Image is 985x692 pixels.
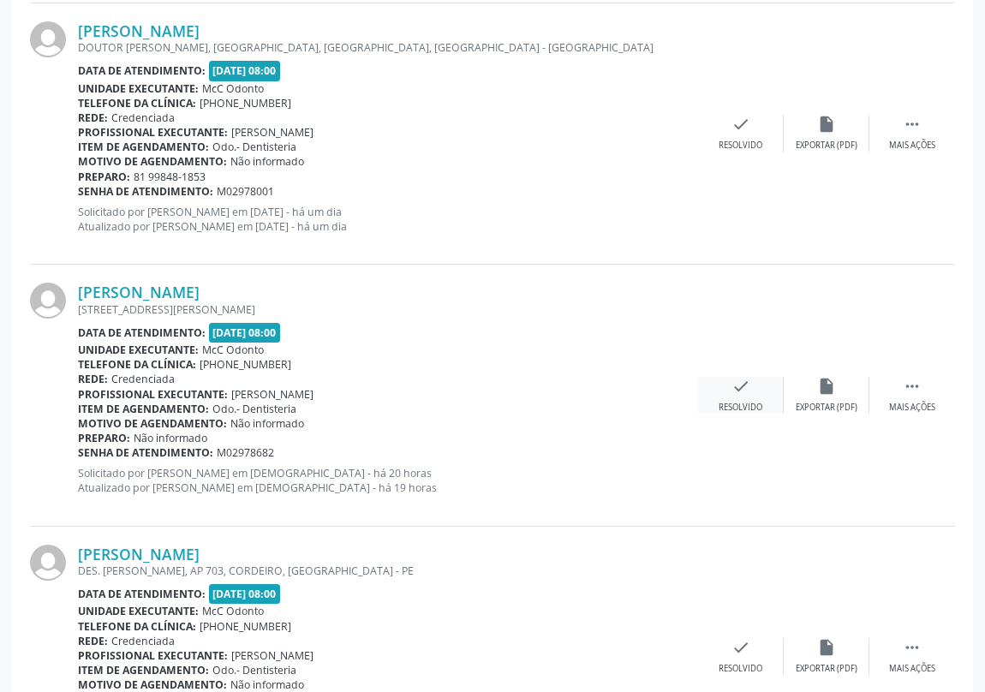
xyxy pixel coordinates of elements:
[719,140,762,152] div: Resolvido
[719,402,762,414] div: Resolvido
[78,587,206,601] b: Data de atendimento:
[78,325,206,340] b: Data de atendimento:
[903,638,922,657] i: 
[212,402,296,416] span: Odo.- Dentisteria
[78,154,227,169] b: Motivo de agendamento:
[78,648,228,663] b: Profissional executante:
[30,545,66,581] img: img
[209,323,281,343] span: [DATE] 08:00
[78,21,200,40] a: [PERSON_NAME]
[231,648,313,663] span: [PERSON_NAME]
[78,184,213,199] b: Senha de atendimento:
[200,96,291,110] span: [PHONE_NUMBER]
[817,377,836,396] i: insert_drive_file
[731,377,750,396] i: check
[78,302,698,317] div: [STREET_ADDRESS][PERSON_NAME]
[731,638,750,657] i: check
[78,677,227,692] b: Motivo de agendamento:
[889,663,935,675] div: Mais ações
[134,170,206,184] span: 81 99848-1853
[78,170,130,184] b: Preparo:
[78,343,199,357] b: Unidade executante:
[78,110,108,125] b: Rede:
[212,663,296,677] span: Odo.- Dentisteria
[231,387,313,402] span: [PERSON_NAME]
[78,205,698,234] p: Solicitado por [PERSON_NAME] em [DATE] - há um dia Atualizado por [PERSON_NAME] em [DATE] - há um...
[796,402,857,414] div: Exportar (PDF)
[78,466,698,495] p: Solicitado por [PERSON_NAME] em [DEMOGRAPHIC_DATA] - há 20 horas Atualizado por [PERSON_NAME] em ...
[78,387,228,402] b: Profissional executante:
[78,372,108,386] b: Rede:
[230,154,304,169] span: Não informado
[78,63,206,78] b: Data de atendimento:
[78,564,698,578] div: DES. [PERSON_NAME], AP 703, CORDEIRO, [GEOGRAPHIC_DATA] - PE
[78,431,130,445] b: Preparo:
[202,604,264,618] span: McC Odonto
[200,357,291,372] span: [PHONE_NUMBER]
[817,638,836,657] i: insert_drive_file
[719,663,762,675] div: Resolvido
[202,81,264,96] span: McC Odonto
[78,545,200,564] a: [PERSON_NAME]
[30,21,66,57] img: img
[796,140,857,152] div: Exportar (PDF)
[230,416,304,431] span: Não informado
[209,61,281,81] span: [DATE] 08:00
[78,619,196,634] b: Telefone da clínica:
[78,283,200,301] a: [PERSON_NAME]
[78,634,108,648] b: Rede:
[903,115,922,134] i: 
[212,140,296,154] span: Odo.- Dentisteria
[231,125,313,140] span: [PERSON_NAME]
[217,445,274,460] span: M02978682
[817,115,836,134] i: insert_drive_file
[889,402,935,414] div: Mais ações
[200,619,291,634] span: [PHONE_NUMBER]
[78,416,227,431] b: Motivo de agendamento:
[796,663,857,675] div: Exportar (PDF)
[889,140,935,152] div: Mais ações
[78,604,199,618] b: Unidade executante:
[111,372,175,386] span: Credenciada
[217,184,274,199] span: M02978001
[78,96,196,110] b: Telefone da clínica:
[78,40,698,55] div: DOUTOR [PERSON_NAME], [GEOGRAPHIC_DATA], [GEOGRAPHIC_DATA], [GEOGRAPHIC_DATA] - [GEOGRAPHIC_DATA]
[78,357,196,372] b: Telefone da clínica:
[230,677,304,692] span: Não informado
[78,445,213,460] b: Senha de atendimento:
[78,663,209,677] b: Item de agendamento:
[134,431,207,445] span: Não informado
[731,115,750,134] i: check
[78,81,199,96] b: Unidade executante:
[78,402,209,416] b: Item de agendamento:
[111,110,175,125] span: Credenciada
[209,584,281,604] span: [DATE] 08:00
[78,125,228,140] b: Profissional executante:
[903,377,922,396] i: 
[30,283,66,319] img: img
[78,140,209,154] b: Item de agendamento:
[111,634,175,648] span: Credenciada
[202,343,264,357] span: McC Odonto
